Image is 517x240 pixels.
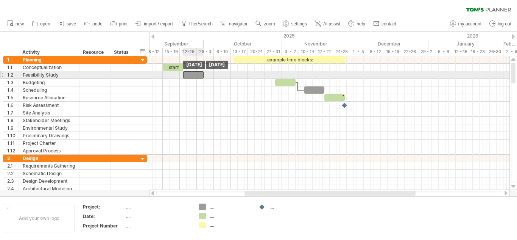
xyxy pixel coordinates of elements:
div: Planning [23,56,75,63]
a: my account [448,19,484,29]
span: filter/search [189,21,213,27]
div: Design [23,155,75,162]
div: October 2025 [204,40,282,48]
div: November 2025 [282,40,350,48]
div: 29 - 3 [197,48,214,56]
div: Architectural Modeling [23,185,75,192]
div: [DATE] [206,61,228,69]
a: zoom [254,19,277,29]
span: settings [291,21,307,27]
div: 1.9 [7,124,19,132]
div: 8 - 12 [146,48,163,56]
span: new [16,21,24,27]
div: 2.3 [7,177,19,185]
span: AI assist [323,21,340,27]
div: 26-30 [486,48,503,56]
div: 1.6 [7,102,19,109]
div: Date: [83,213,125,220]
div: [DATE] [183,61,205,69]
div: 27 - 31 [265,48,282,56]
div: 1 [7,56,19,63]
div: 12 - 16 [452,48,469,56]
div: .... [126,204,190,210]
div: 1.3 [7,79,19,86]
a: AI assist [313,19,343,29]
a: help [346,19,368,29]
div: 1.7 [7,109,19,116]
div: example time blocks: [234,56,345,63]
div: 19 - 23 [469,48,486,56]
div: 6 - 10 [214,48,231,56]
div: 15 - 19 [384,48,401,56]
div: 15 - 19 [163,48,180,56]
a: save [56,19,78,29]
div: Preliminary Drawings [23,132,75,139]
a: new [5,19,26,29]
div: 1.12 [7,147,19,154]
a: print [109,19,130,29]
div: Activity [22,49,75,56]
div: 1 - 5 [350,48,367,56]
div: 1.10 [7,132,19,139]
div: 29 - 2 [418,48,435,56]
div: 2.4 [7,185,19,192]
div: 2.1 [7,162,19,169]
a: import / export [134,19,175,29]
div: start [163,64,183,71]
div: Requirements Gathering [23,162,75,169]
div: 2 [7,155,19,162]
span: log out [498,21,511,27]
div: 10 - 14 [299,48,316,56]
div: 24-28 [333,48,350,56]
span: help [357,21,365,27]
div: Project: [83,204,125,210]
div: Budgeting [23,79,75,86]
a: undo [82,19,105,29]
div: Design Development [23,177,75,185]
span: print [119,21,128,27]
div: Resource Allocation [23,94,75,101]
div: Scheduling [23,86,75,94]
span: undo [92,21,103,27]
div: 17 - 21 [316,48,333,56]
div: September 2025 [129,40,204,48]
div: December 2025 [350,40,428,48]
div: 3 - 7 [282,48,299,56]
div: 2.2 [7,170,19,177]
span: zoom [264,21,275,27]
a: navigator [219,19,250,29]
div: Risk Assessment [23,102,75,109]
div: Status [114,49,131,56]
div: Project Charter [23,140,75,147]
span: contact [382,21,396,27]
a: log out [487,19,514,29]
div: Project Number [83,223,125,229]
div: 1.5 [7,94,19,101]
div: Site Analysis [23,109,75,116]
div: Stakeholder Meetings [23,117,75,124]
div: 1.1 [7,64,19,71]
div: Schematic Design [23,170,75,177]
div: Add your own logo [4,204,75,232]
div: 1.8 [7,117,19,124]
div: .... [210,204,251,210]
div: Resource [83,49,106,56]
div: 1.2 [7,71,19,78]
span: my account [458,21,481,27]
div: .... [269,204,311,210]
span: save [67,21,76,27]
a: filter/search [179,19,215,29]
div: .... [126,213,190,220]
div: .... [210,213,251,219]
div: 20-24 [248,48,265,56]
div: Feasibility Study [23,71,75,78]
span: import / export [144,21,173,27]
div: 5 - 9 [435,48,452,56]
div: 8 - 12 [367,48,384,56]
div: 22-26 [180,48,197,56]
div: Environmental Study [23,124,75,132]
div: Approval Process [23,147,75,154]
a: settings [281,19,309,29]
div: 1.4 [7,86,19,94]
div: Conceptualization [23,64,75,71]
